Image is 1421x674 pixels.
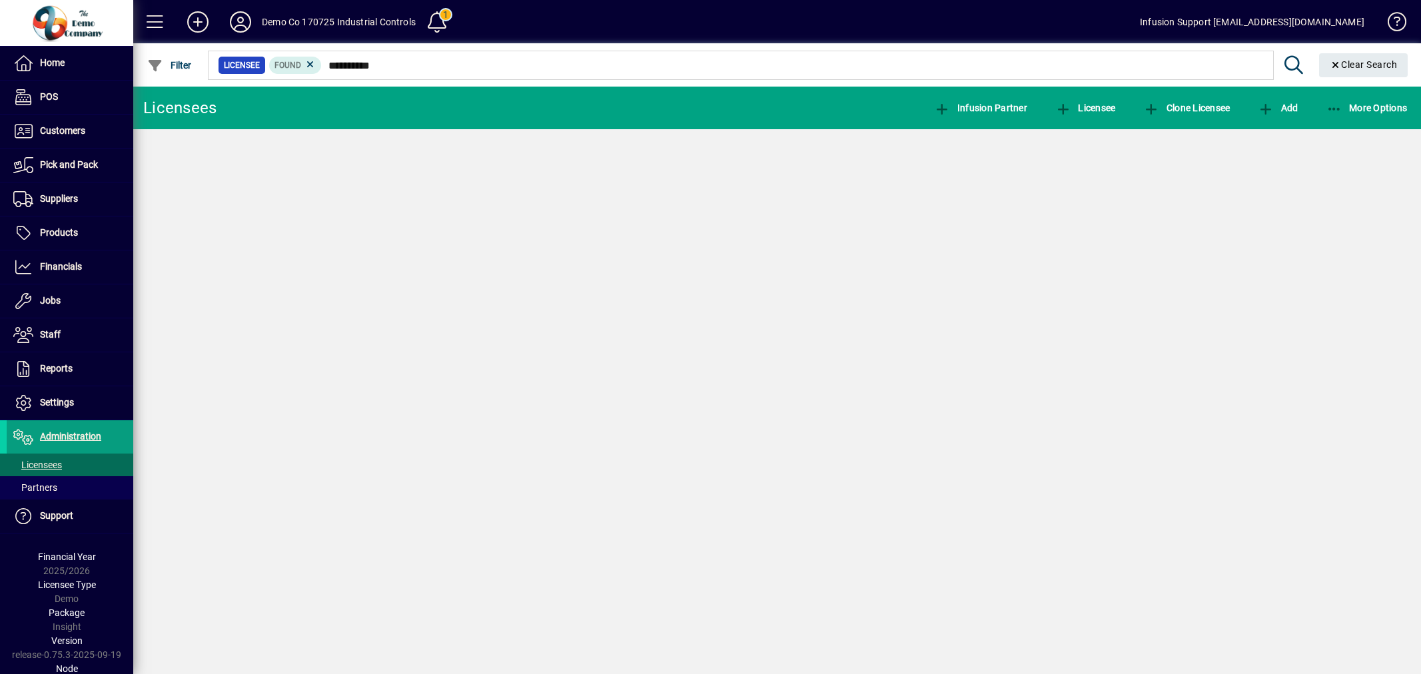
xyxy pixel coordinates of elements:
span: Filter [147,60,192,71]
div: Demo Co 170725 Industrial Controls [262,11,416,33]
a: Customers [7,115,133,148]
a: Support [7,500,133,533]
a: Pick and Pack [7,149,133,182]
span: Financials [40,261,82,272]
span: Version [51,635,83,646]
button: Clone Licensee [1140,96,1233,120]
span: Support [40,510,73,521]
button: Add [177,10,219,34]
span: Licensee Type [38,579,96,590]
button: Clear [1319,53,1408,77]
span: Licensees [13,460,62,470]
span: Products [40,227,78,238]
span: Jobs [40,295,61,306]
button: Add [1254,96,1301,120]
span: Reports [40,363,73,374]
span: Infusion Partner [934,103,1027,113]
span: Settings [40,397,74,408]
a: Jobs [7,284,133,318]
span: Clear Search [1330,59,1398,70]
span: Licensee [224,59,260,72]
div: Infusion Support [EMAIL_ADDRESS][DOMAIN_NAME] [1140,11,1364,33]
div: Licensees [143,97,217,119]
span: Partners [13,482,57,493]
span: Pick and Pack [40,159,98,170]
a: Home [7,47,133,80]
span: Home [40,57,65,68]
button: Profile [219,10,262,34]
span: Financial Year [38,551,96,562]
span: POS [40,91,58,102]
span: Clone Licensee [1143,103,1230,113]
span: Add [1258,103,1298,113]
span: Package [49,607,85,618]
button: Licensee [1052,96,1119,120]
a: Licensees [7,454,133,476]
button: Filter [144,53,195,77]
a: Staff [7,318,133,352]
span: Staff [40,329,61,340]
a: Financials [7,250,133,284]
a: Products [7,216,133,250]
button: Infusion Partner [931,96,1031,120]
button: More Options [1323,96,1411,120]
span: Node [56,663,78,674]
span: Customers [40,125,85,136]
a: Settings [7,386,133,420]
span: Found [274,61,301,70]
a: Partners [7,476,133,499]
a: Suppliers [7,182,133,216]
span: Licensee [1055,103,1116,113]
span: Suppliers [40,193,78,204]
span: More Options [1326,103,1408,113]
span: Administration [40,431,101,442]
mat-chip: Found Status: Found [269,57,322,74]
a: Knowledge Base [1378,3,1404,46]
a: Reports [7,352,133,386]
a: POS [7,81,133,114]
